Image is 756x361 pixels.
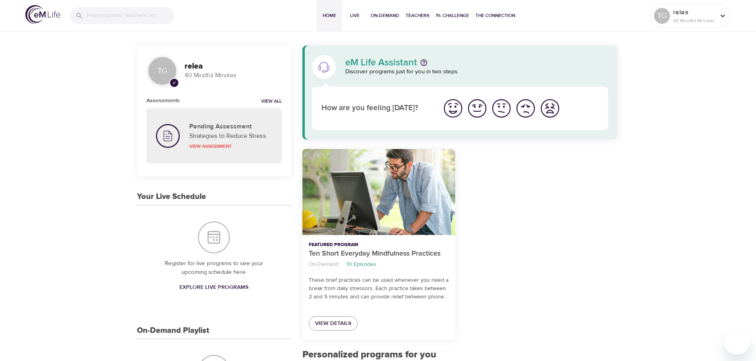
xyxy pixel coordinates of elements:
[309,248,449,259] p: Ten Short Everyday Mindfulness Practices
[185,62,282,71] h3: relea
[153,259,275,277] p: Register for live programs to see your upcoming schedule here.
[87,7,175,24] input: Find programs, teachers, etc...
[406,11,429,20] span: Teachers
[489,96,514,120] button: I'm feeling ok
[724,329,750,355] iframe: Button to launch messaging window
[176,280,252,295] a: Explore Live Programs
[654,8,670,24] div: TG
[185,71,282,80] p: 40 Mindful Minutes
[146,96,180,105] h6: Assessments
[189,143,272,150] p: View Assessment
[309,276,449,301] p: These brief practices can be used whenever you need a break from daily stressors. Each practice t...
[345,67,608,76] p: Discover programs just for you in two steps
[539,97,561,119] img: worst
[309,260,339,269] p: On-Demand
[198,222,230,253] img: Your Live Schedule
[302,149,455,235] button: Ten Short Everyday Mindfulness Practices
[309,259,449,270] nav: breadcrumb
[514,96,538,120] button: I'm feeling bad
[345,11,364,20] span: Live
[25,5,60,24] img: logo
[442,97,464,119] img: great
[320,11,339,20] span: Home
[261,98,282,105] a: View all notifications
[466,97,488,119] img: good
[321,103,431,114] p: How are you feeling [DATE]?
[317,61,330,73] img: eM Life Assistant
[465,96,489,120] button: I'm feeling good
[179,283,248,292] span: Explore Live Programs
[371,11,399,20] span: On-Demand
[315,319,351,329] span: View Details
[441,96,465,120] button: I'm feeling great
[436,11,469,20] span: 1% Challenge
[345,58,417,67] p: eM Life Assistant
[137,326,209,335] h3: On-Demand Playlist
[538,96,562,120] button: I'm feeling worst
[475,11,515,20] span: The Connection
[673,17,715,24] p: 40 Mindful Minutes
[342,259,343,270] li: ·
[515,97,537,119] img: bad
[309,316,358,331] a: View Details
[146,55,178,87] div: TG
[673,8,715,17] p: relea
[346,260,376,269] p: 10 Episodes
[189,131,272,141] p: Strategies to Reduce Stress
[302,349,618,361] h2: Personalized programs for you
[309,241,449,248] p: Featured Program
[137,192,206,201] h3: Your Live Schedule
[491,97,512,119] img: ok
[189,122,272,131] h5: Pending Assessment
